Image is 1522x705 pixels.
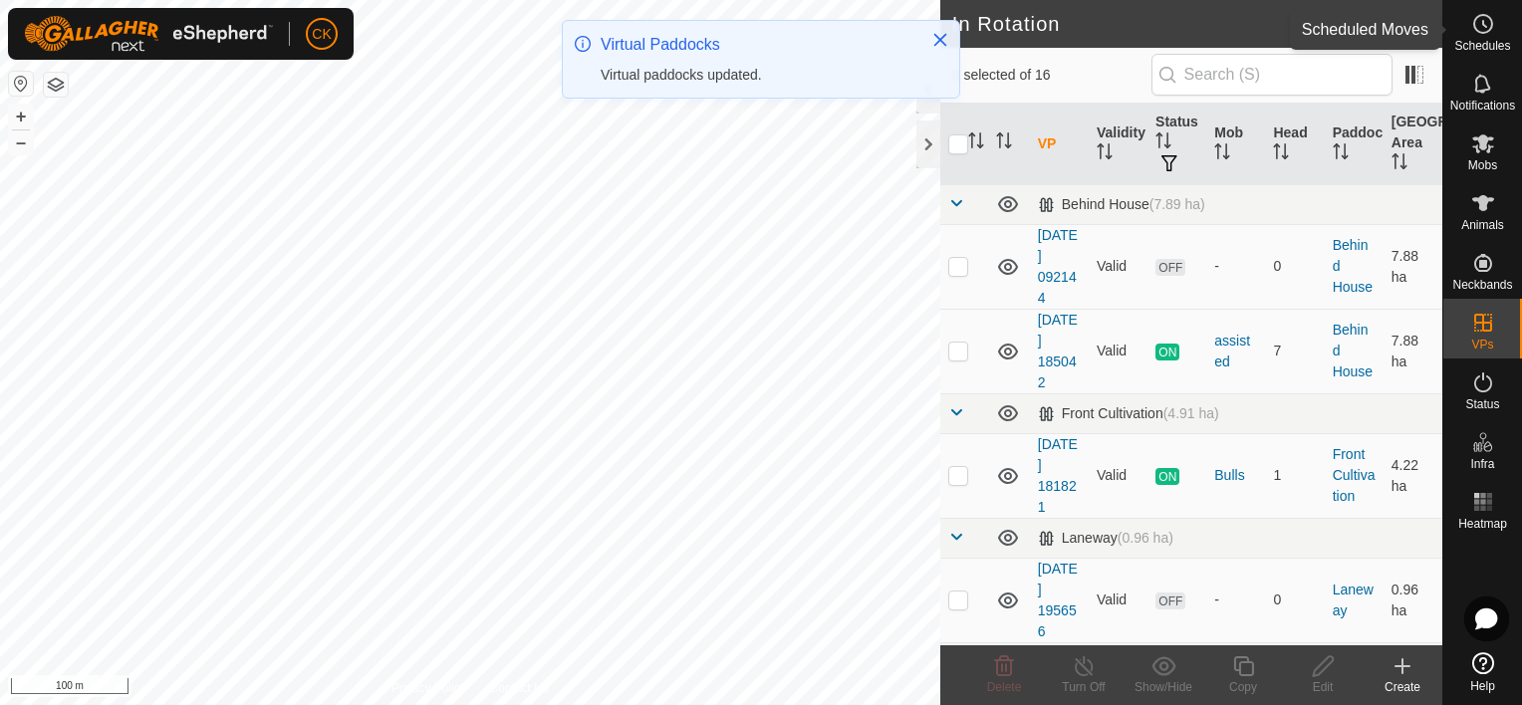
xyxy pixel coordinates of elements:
input: Search (S) [1151,54,1393,96]
div: Show/Hide [1124,678,1203,696]
th: Validity [1089,104,1147,185]
p-sorticon: Activate to sort [1214,146,1230,162]
span: 0 selected of 16 [952,65,1151,86]
p-sorticon: Activate to sort [996,135,1012,151]
span: (7.89 ha) [1149,196,1205,212]
td: Valid [1089,433,1147,518]
span: Infra [1470,458,1494,470]
div: - [1214,256,1257,277]
p-sorticon: Activate to sort [1333,146,1349,162]
h2: In Rotation [952,12,1400,36]
div: Front Cultivation [1038,405,1219,422]
a: Laneway [1333,582,1374,618]
a: Contact Us [490,679,549,697]
p-sorticon: Activate to sort [1097,146,1113,162]
a: Behind House [1333,322,1373,379]
span: Schedules [1454,40,1510,52]
img: Gallagher Logo [24,16,273,52]
td: 0 [1265,558,1324,642]
div: Virtual Paddocks [601,33,911,57]
div: Bulls [1214,465,1257,486]
div: Edit [1283,678,1363,696]
td: Valid [1089,309,1147,393]
a: [DATE] 181821 [1038,436,1078,515]
td: Valid [1089,224,1147,309]
a: Front Cultivation [1333,446,1376,504]
button: Map Layers [44,73,68,97]
th: Mob [1206,104,1265,185]
div: Turn Off [1044,678,1124,696]
td: 7.88 ha [1384,224,1442,309]
th: Head [1265,104,1324,185]
a: [DATE] 092144 [1038,227,1078,306]
span: ON [1155,344,1179,360]
button: Close [926,26,954,54]
a: [DATE] 185042 [1038,312,1078,390]
div: Copy [1203,678,1283,696]
a: Help [1443,644,1522,700]
button: Reset Map [9,72,33,96]
td: 0.96 ha [1384,558,1442,642]
td: 0 [1265,224,1324,309]
span: Heatmap [1458,518,1507,530]
p-sorticon: Activate to sort [1155,135,1171,151]
div: Create [1363,678,1442,696]
span: (0.96 ha) [1118,530,1173,546]
p-sorticon: Activate to sort [1392,156,1407,172]
span: CK [312,24,331,45]
span: ON [1155,468,1179,485]
span: Animals [1461,219,1504,231]
th: Status [1147,104,1206,185]
span: Delete [987,680,1022,694]
span: Status [1465,398,1499,410]
span: (4.91 ha) [1163,405,1219,421]
div: Laneway [1038,530,1173,547]
span: OFF [1155,592,1185,609]
span: OFF [1155,259,1185,276]
button: – [9,130,33,154]
p-sorticon: Activate to sort [1273,146,1289,162]
span: VPs [1471,339,1493,351]
div: Behind House [1038,196,1205,213]
div: Virtual paddocks updated. [601,65,911,86]
th: VP [1030,104,1089,185]
button: + [9,105,33,128]
a: Behind House [1333,237,1373,295]
th: [GEOGRAPHIC_DATA] Area [1384,104,1442,185]
td: 4.22 ha [1384,433,1442,518]
td: 7 [1265,309,1324,393]
a: Privacy Policy [391,679,466,697]
span: 16 [1400,9,1422,39]
p-sorticon: Activate to sort [968,135,984,151]
div: assisted [1214,331,1257,372]
a: [DATE] 195656 [1038,561,1078,639]
div: - [1214,589,1257,610]
td: 7.88 ha [1384,309,1442,393]
span: Notifications [1450,100,1515,112]
td: 1 [1265,433,1324,518]
span: Help [1470,680,1495,692]
span: Mobs [1468,159,1497,171]
th: Paddock [1325,104,1384,185]
td: Valid [1089,558,1147,642]
span: Neckbands [1452,279,1512,291]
